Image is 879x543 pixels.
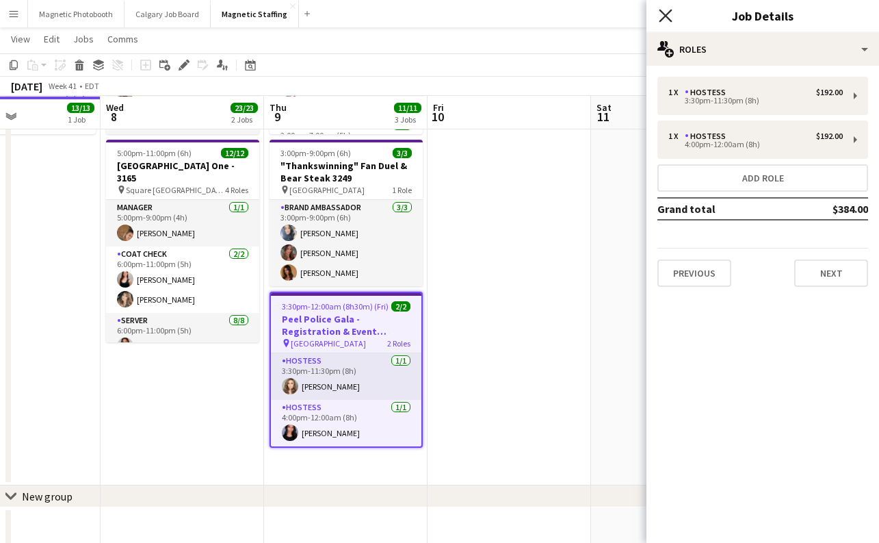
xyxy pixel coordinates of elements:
span: 10 [431,109,444,125]
span: 4 Roles [225,185,248,195]
span: 13/13 [67,103,94,113]
button: Calgary Job Board [124,1,211,27]
span: [GEOGRAPHIC_DATA] [291,338,366,349]
td: Grand total [657,198,787,220]
span: 12/12 [221,148,248,158]
app-card-role: Hostess1/13:30pm-11:30pm (8h)[PERSON_NAME] [271,353,421,400]
div: 2 Jobs [231,114,257,125]
span: View [11,33,30,45]
span: Square [GEOGRAPHIC_DATA] [126,185,225,195]
h3: Peel Police Gala - Registration & Event Support (3111) [271,313,421,338]
h3: [GEOGRAPHIC_DATA] One - 3165 [106,160,259,184]
button: Next [794,260,868,287]
h3: "Thankswinning" Fan Duel & Bear Steak 3249 [270,160,423,184]
span: 3:00pm-9:00pm (6h) [280,148,351,158]
span: Thu [270,101,287,114]
a: Edit [38,30,65,48]
span: Sat [596,101,612,114]
div: New group [22,490,73,503]
app-card-role: Brand Ambassador3/33:00pm-9:00pm (6h)[PERSON_NAME][PERSON_NAME][PERSON_NAME] [270,200,423,286]
span: 9 [267,109,287,125]
app-job-card: 3:00pm-9:00pm (6h)3/3"Thankswinning" Fan Duel & Bear Steak 3249 [GEOGRAPHIC_DATA]1 RoleBrand Amba... [270,140,423,286]
div: $192.00 [816,88,843,97]
div: EDT [85,81,99,91]
span: 11 [594,109,612,125]
div: 1 Job [68,114,94,125]
div: $192.00 [816,131,843,141]
span: 23/23 [231,103,258,113]
span: 3:30pm-12:00am (8h30m) (Fri) [282,301,389,312]
td: $384.00 [787,198,868,220]
div: Roles [646,33,879,66]
span: Week 41 [45,81,79,91]
div: 1 x [668,131,685,141]
a: Jobs [68,30,99,48]
span: [GEOGRAPHIC_DATA] [289,185,365,195]
h3: Job Details [646,7,879,25]
app-card-role: Manager1/15:00pm-9:00pm (4h)[PERSON_NAME] [106,200,259,247]
button: Magnetic Photobooth [28,1,124,27]
span: Comms [107,33,138,45]
div: 3 Jobs [395,114,421,125]
div: 1 x [668,88,685,97]
app-card-role: Server8/86:00pm-11:00pm (5h)[PERSON_NAME] [106,313,259,498]
app-card-role: Coat Check2/26:00pm-11:00pm (5h)[PERSON_NAME][PERSON_NAME] [106,247,259,313]
span: Edit [44,33,60,45]
span: Wed [106,101,124,114]
div: Hostess [685,88,731,97]
div: [DATE] [11,79,42,93]
div: 4:00pm-12:00am (8h) [668,141,843,148]
span: 2 Roles [387,338,410,349]
span: Jobs [73,33,94,45]
app-job-card: 3:30pm-12:00am (8h30m) (Fri)2/2Peel Police Gala - Registration & Event Support (3111) [GEOGRAPHIC... [270,292,423,448]
button: Add role [657,164,868,192]
span: 11/11 [394,103,421,113]
div: 3:30pm-11:30pm (8h) [668,97,843,104]
span: 2/2 [391,301,410,312]
span: 1 Role [392,185,412,195]
a: View [5,30,36,48]
span: Fri [433,101,444,114]
span: 3/3 [393,148,412,158]
span: 5:00pm-11:00pm (6h) [117,148,192,158]
app-job-card: 5:00pm-11:00pm (6h)12/12[GEOGRAPHIC_DATA] One - 3165 Square [GEOGRAPHIC_DATA]4 RolesManager1/15:0... [106,140,259,342]
div: Hostess [685,131,731,141]
span: 8 [104,109,124,125]
button: Previous [657,260,731,287]
button: Magnetic Staffing [211,1,299,27]
a: Comms [102,30,144,48]
app-card-role: Hostess1/14:00pm-12:00am (8h)[PERSON_NAME] [271,400,421,446]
